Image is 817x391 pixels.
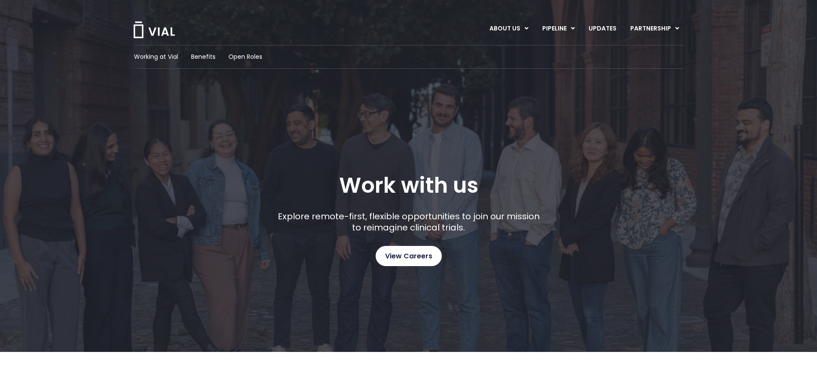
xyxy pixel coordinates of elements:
h1: Work with us [339,173,478,198]
a: Benefits [191,52,216,61]
a: Working at Vial [134,52,178,61]
a: ABOUT USMenu Toggle [483,21,535,36]
span: View Careers [385,251,432,262]
a: UPDATES [582,21,623,36]
a: PIPELINEMenu Toggle [535,21,581,36]
a: PARTNERSHIPMenu Toggle [623,21,686,36]
a: View Careers [376,246,442,266]
p: Explore remote-first, flexible opportunities to join our mission to reimagine clinical trials. [274,211,543,233]
img: Vial Logo [133,21,176,38]
a: Open Roles [228,52,262,61]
